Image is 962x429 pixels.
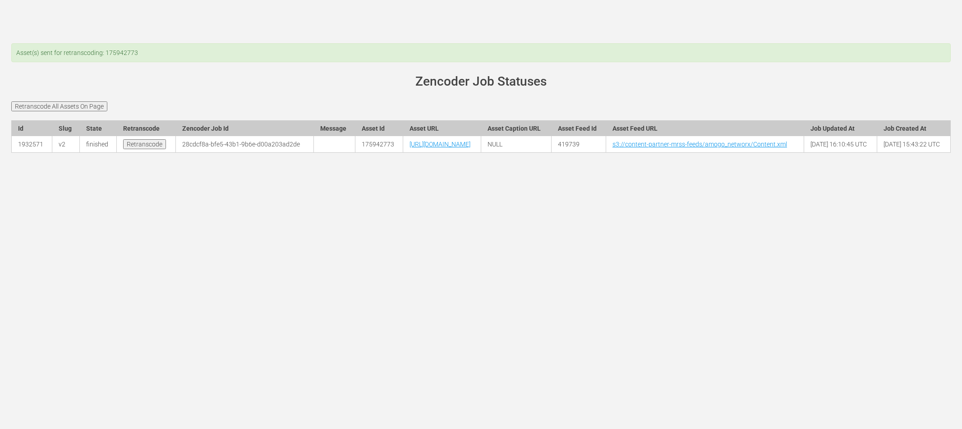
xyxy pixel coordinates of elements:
th: State [79,120,116,136]
th: Slug [52,120,79,136]
th: Job Created At [877,120,951,136]
td: 1932571 [12,136,52,153]
a: [URL][DOMAIN_NAME] [410,141,470,148]
td: 28cdcf8a-bfe5-43b1-9b6e-d00a203ad2de [176,136,314,153]
input: Retranscode All Assets On Page [11,101,107,111]
th: Job Updated At [804,120,877,136]
div: Asset(s) sent for retranscoding: 175942773 [11,43,951,62]
td: NULL [481,136,551,153]
th: Asset Feed URL [606,120,804,136]
td: finished [79,136,116,153]
th: Zencoder Job Id [176,120,314,136]
th: Retranscode [117,120,176,136]
th: Asset Caption URL [481,120,551,136]
th: Asset Id [355,120,403,136]
th: Id [12,120,52,136]
a: s3://content-partner-mrss-feeds/amogo_networx/Content.xml [612,141,787,148]
td: 419739 [551,136,606,153]
td: v2 [52,136,79,153]
h1: Zencoder Job Statuses [24,75,938,89]
th: Asset URL [403,120,481,136]
td: [DATE] 15:43:22 UTC [877,136,951,153]
td: 175942773 [355,136,403,153]
input: Retranscode [123,139,166,149]
th: Message [314,120,355,136]
td: [DATE] 16:10:45 UTC [804,136,877,153]
th: Asset Feed Id [551,120,606,136]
